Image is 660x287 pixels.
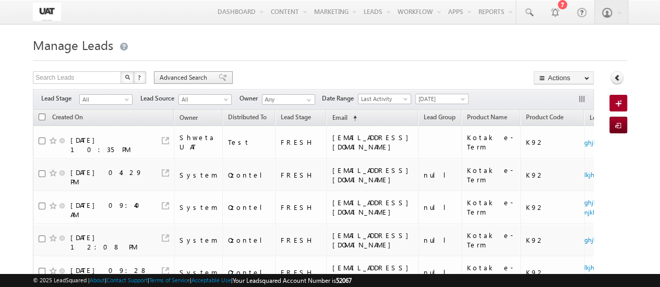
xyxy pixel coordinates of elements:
[584,236,603,244] a: ghjkl ..
[228,268,270,277] div: Ozontel
[125,74,130,80] img: Search
[526,268,579,277] div: K92
[467,263,515,282] div: Kotak e-Term
[584,139,603,146] a: ghjkl ..
[138,73,142,82] span: ?
[33,3,61,21] img: Custom Logo
[526,113,563,121] span: Product Code
[332,133,413,152] div: [EMAIL_ADDRESS][DOMAIN_NAME]
[424,170,457,180] div: null
[526,138,579,147] div: K92
[33,36,113,53] span: Manage Leads
[281,113,311,121] span: Lead Stage
[584,171,605,179] a: lkjhgf ..
[534,71,594,84] button: Actions
[584,264,606,281] a: lkjhgfdsa ..
[80,95,129,104] span: All
[52,113,83,121] span: Created On
[239,94,262,103] span: Owner
[424,235,457,245] div: null
[327,111,362,125] a: Email (sorted ascending)
[179,95,229,104] span: All
[41,94,79,103] span: Lead Stage
[70,168,149,186] div: [DATE] 04:29 PM
[70,266,149,284] div: [DATE] 09:28 PM
[228,113,267,121] span: Distributed To
[467,133,515,152] div: Kotak e-Term
[526,170,579,180] div: K92
[332,263,413,282] div: [EMAIL_ADDRESS][DOMAIN_NAME]
[228,138,270,147] div: Test
[332,166,413,184] div: [EMAIL_ADDRESS][DOMAIN_NAME]
[233,277,352,284] span: Your Leadsquared Account Number is
[79,94,133,105] a: All
[332,114,347,121] span: Email
[349,114,357,122] span: (sorted ascending)
[415,94,469,104] a: [DATE]
[281,203,322,212] div: FRESH
[179,235,218,245] div: System
[462,111,512,125] a: Product Name
[223,111,272,125] a: Distributed To
[275,111,316,125] a: Lead Stage
[179,133,218,152] div: Shweta UAT
[467,231,515,249] div: Kotak e-Term
[332,198,413,217] div: [EMAIL_ADDRESS][DOMAIN_NAME]
[179,170,218,180] div: System
[418,111,461,125] a: Lead Group
[90,277,105,283] a: About
[70,233,149,252] div: [DATE] 12:08 PM
[526,203,579,212] div: K92
[39,114,45,120] input: Check all records
[584,112,626,126] a: Lead Name
[134,71,146,84] button: ?
[70,135,149,154] div: [DATE] 10:35 PM
[584,198,596,216] a: ghjk njkl
[424,113,455,121] span: Lead Group
[191,277,231,283] a: Acceptable Use
[467,166,515,184] div: Kotak e-Term
[179,268,218,277] div: System
[228,235,270,245] div: Ozontel
[281,235,322,245] div: FRESH
[416,94,465,104] span: [DATE]
[526,235,579,245] div: K92
[332,231,413,249] div: [EMAIL_ADDRESS][DOMAIN_NAME]
[281,138,322,147] div: FRESH
[281,170,322,180] div: FRESH
[358,94,408,104] span: Last Activity
[424,203,457,212] div: null
[179,114,198,121] span: Owner
[262,94,315,105] input: Type to Search
[106,277,148,283] a: Contact Support
[467,198,515,217] div: Kotak e-Term
[467,113,507,121] span: Product Name
[160,73,210,82] span: Advanced Search
[47,111,88,125] a: Created On
[228,203,270,212] div: Ozontel
[301,95,314,105] a: Show All Items
[140,94,178,103] span: Lead Source
[281,268,322,277] div: FRESH
[178,94,232,105] a: All
[521,111,569,125] a: Product Code
[33,276,352,285] span: © 2025 LeadSquared | | | | |
[70,201,149,219] div: [DATE] 09:40 AM
[322,94,358,103] span: Date Range
[228,170,270,180] div: Ozontel
[424,268,457,277] div: null
[149,277,190,283] a: Terms of Service
[336,277,352,284] span: 52067
[179,203,218,212] div: System
[358,94,411,104] a: Last Activity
